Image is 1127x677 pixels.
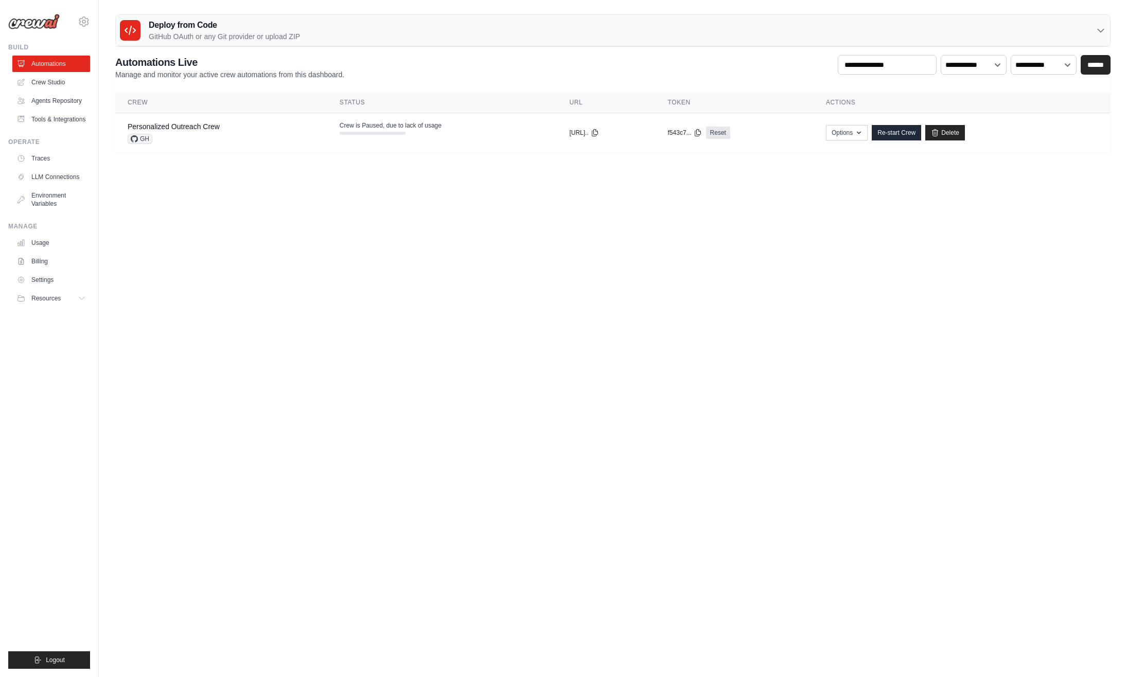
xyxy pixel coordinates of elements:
div: Manage [8,222,90,230]
a: Delete [925,125,965,140]
a: Billing [12,253,90,270]
th: Actions [814,92,1111,113]
a: Personalized Outreach Crew [128,122,220,131]
div: Build [8,43,90,51]
button: Resources [12,290,90,307]
button: Logout [8,651,90,669]
a: Usage [12,235,90,251]
p: Manage and monitor your active crew automations from this dashboard. [115,69,344,80]
th: Status [327,92,557,113]
th: Crew [115,92,327,113]
span: GH [128,134,152,144]
span: Crew is Paused, due to lack of usage [340,121,442,130]
a: LLM Connections [12,169,90,185]
h3: Deploy from Code [149,19,300,31]
th: URL [557,92,655,113]
a: Automations [12,56,90,72]
a: Traces [12,150,90,167]
button: f543c7... [668,129,702,137]
span: Logout [46,656,65,664]
a: Agents Repository [12,93,90,109]
a: Re-start Crew [872,125,921,140]
p: GitHub OAuth or any Git provider or upload ZIP [149,31,300,42]
a: Settings [12,272,90,288]
div: Operate [8,138,90,146]
a: Reset [706,127,730,139]
img: Logo [8,14,60,29]
a: Tools & Integrations [12,111,90,128]
span: Resources [31,294,61,302]
a: Environment Variables [12,187,90,212]
th: Token [656,92,814,113]
button: Options [826,125,868,140]
h2: Automations Live [115,55,344,69]
a: Crew Studio [12,74,90,91]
